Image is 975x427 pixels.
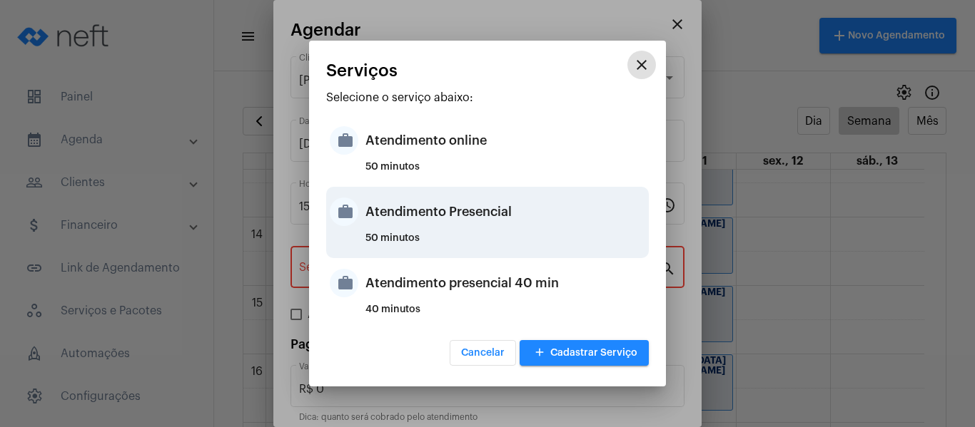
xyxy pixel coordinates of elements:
[531,344,548,363] mat-icon: add
[330,269,358,297] mat-icon: work
[365,304,645,326] div: 40 minutos
[326,61,398,80] span: Serviços
[330,126,358,155] mat-icon: work
[461,348,505,358] span: Cancelar
[365,262,645,304] div: Atendimento presencial 40 min
[365,162,645,183] div: 50 minutos
[633,56,650,73] mat-icon: close
[365,233,645,254] div: 50 minutos
[520,340,649,366] button: Cadastrar Serviço
[365,190,645,233] div: Atendimento Presencial
[365,119,645,162] div: Atendimento online
[326,91,649,104] p: Selecione o serviço abaixo:
[531,348,637,358] span: Cadastrar Serviço
[330,197,358,226] mat-icon: work
[450,340,516,366] button: Cancelar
